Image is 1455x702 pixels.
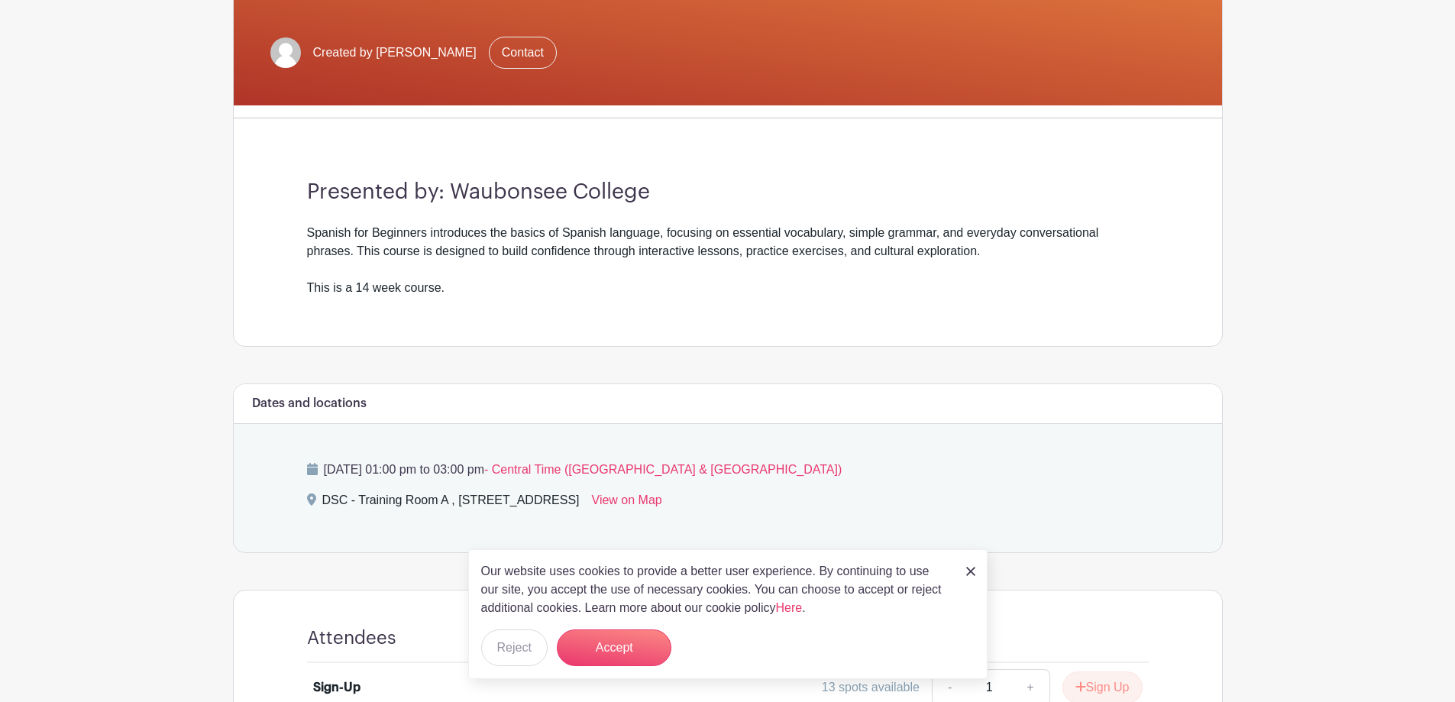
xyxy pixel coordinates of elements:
[322,491,580,516] div: DSC - Training Room A , [STREET_ADDRESS]
[307,224,1149,297] div: Spanish for Beginners introduces the basics of Spanish language, focusing on essential vocabulary...
[313,678,361,697] div: Sign-Up
[481,629,548,666] button: Reject
[481,562,950,617] p: Our website uses cookies to provide a better user experience. By continuing to use our site, you ...
[252,396,367,411] h6: Dates and locations
[966,567,975,576] img: close_button-5f87c8562297e5c2d7936805f587ecaba9071eb48480494691a3f1689db116b3.svg
[307,461,1149,479] p: [DATE] 01:00 pm to 03:00 pm
[270,37,301,68] img: default-ce2991bfa6775e67f084385cd625a349d9dcbb7a52a09fb2fda1e96e2d18dcdb.png
[592,491,662,516] a: View on Map
[489,37,557,69] a: Contact
[307,627,396,649] h4: Attendees
[313,44,477,62] span: Created by [PERSON_NAME]
[484,463,842,476] span: - Central Time ([GEOGRAPHIC_DATA] & [GEOGRAPHIC_DATA])
[822,678,920,697] div: 13 spots available
[776,601,803,614] a: Here
[557,629,671,666] button: Accept
[307,180,1149,205] h3: Presented by: Waubonsee College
